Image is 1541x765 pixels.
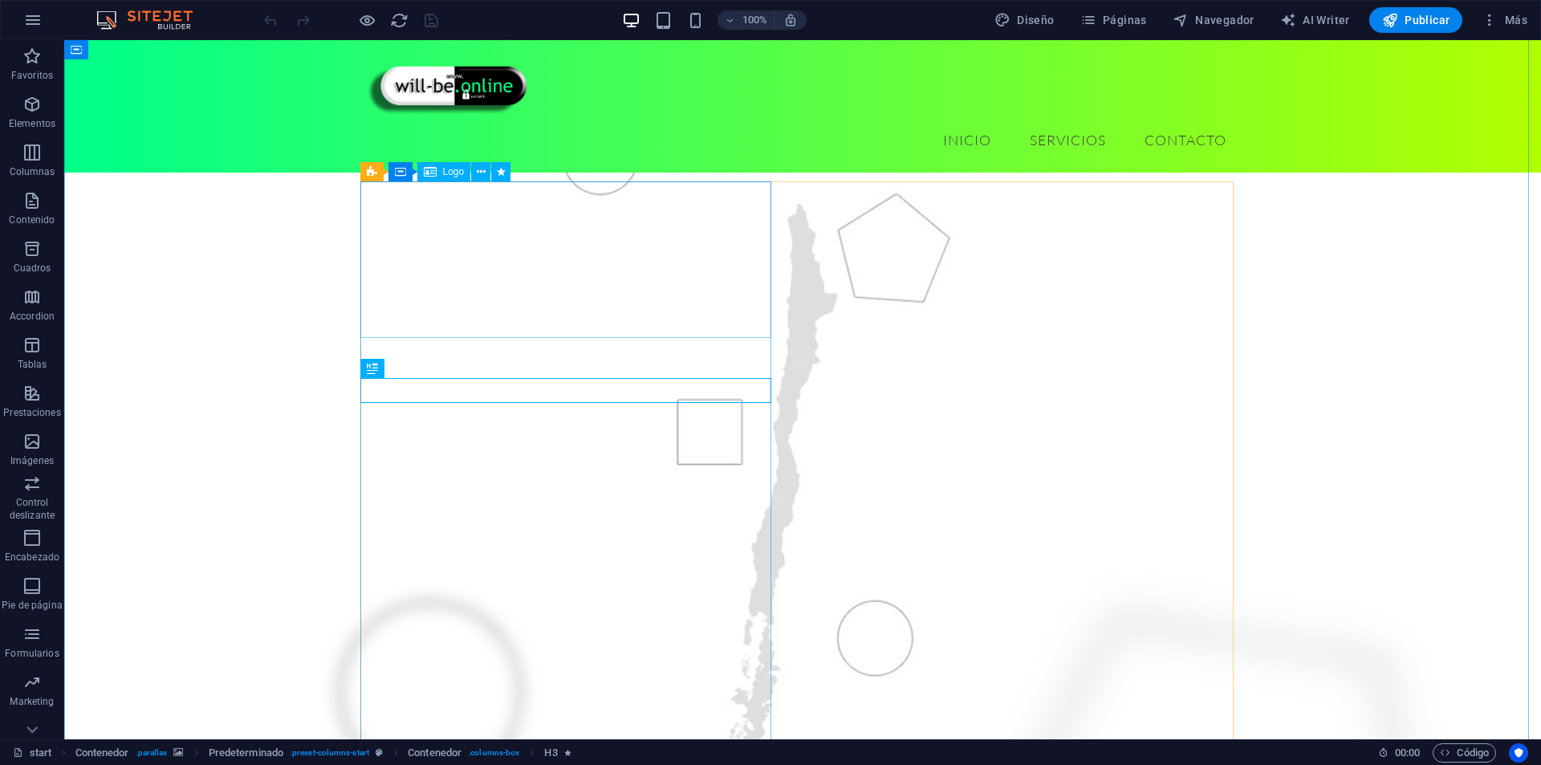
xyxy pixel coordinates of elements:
[3,406,60,419] p: Prestaciones
[18,358,47,371] p: Tablas
[173,748,183,757] i: Este elemento contiene un fondo
[290,743,369,763] span: . preset-columns-start
[92,10,213,30] img: Editor Logo
[468,743,519,763] span: . columns-box
[1173,12,1254,28] span: Navegador
[13,743,52,763] a: Haz clic para cancelar la selección y doble clic para abrir páginas
[1378,743,1421,763] h6: Tiempo de la sesión
[1274,7,1356,33] button: AI Writer
[390,11,409,30] i: Volver a cargar página
[564,748,571,757] i: El elemento contiene una animación
[1074,7,1153,33] button: Páginas
[1369,7,1463,33] button: Publicar
[1509,743,1528,763] button: Usercentrics
[988,7,1061,33] button: Diseño
[783,13,798,27] i: Al redimensionar, ajustar el nivel de zoom automáticamente para ajustarse al dispositivo elegido.
[544,743,557,763] span: Haz clic para seleccionar y doble clic para editar
[10,454,54,467] p: Imágenes
[1482,12,1527,28] span: Más
[10,695,54,708] p: Marketing
[10,165,55,178] p: Columnas
[11,69,53,82] p: Favoritos
[408,743,461,763] span: Haz clic para seleccionar y doble clic para editar
[376,748,383,757] i: Este elemento es un preajuste personalizable
[75,743,129,763] span: Haz clic para seleccionar y doble clic para editar
[209,743,283,763] span: Haz clic para seleccionar y doble clic para editar
[443,167,465,177] span: Logo
[1382,12,1450,28] span: Publicar
[9,117,55,130] p: Elementos
[1280,12,1350,28] span: AI Writer
[718,10,775,30] button: 100%
[742,10,767,30] h6: 100%
[10,310,55,323] p: Accordion
[1406,747,1409,759] span: :
[14,262,51,275] p: Cuadros
[136,743,168,763] span: . parallax
[1395,743,1420,763] span: 00 00
[988,7,1061,33] div: Diseño (Ctrl+Alt+Y)
[75,743,571,763] nav: breadcrumb
[2,599,62,612] p: Pie de página
[9,214,55,226] p: Contenido
[5,551,59,564] p: Encabezado
[357,10,376,30] button: Haz clic para salir del modo de previsualización y seguir editando
[994,12,1055,28] span: Diseño
[1080,12,1147,28] span: Páginas
[5,647,59,660] p: Formularios
[1433,743,1496,763] button: Código
[389,10,409,30] button: reload
[1440,743,1489,763] span: Código
[1166,7,1261,33] button: Navegador
[1475,7,1534,33] button: Más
